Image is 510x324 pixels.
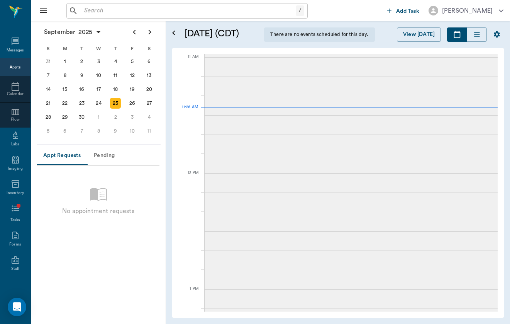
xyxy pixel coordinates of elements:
button: September2025 [40,24,105,40]
div: Saturday, September 20, 2025 [144,84,154,95]
div: Saturday, October 4, 2025 [144,112,154,123]
div: Monday, September 29, 2025 [59,112,70,123]
div: Inventory [7,190,24,196]
div: Wednesday, September 17, 2025 [93,84,104,95]
div: Staff [11,266,19,272]
div: Sunday, September 7, 2025 [43,70,54,81]
div: Thursday, September 18, 2025 [110,84,121,95]
div: Thursday, September 11, 2025 [110,70,121,81]
div: Sunday, September 28, 2025 [43,112,54,123]
div: S [141,43,158,55]
div: Appts [10,65,20,70]
div: Sunday, August 31, 2025 [43,56,54,67]
div: T [73,43,90,55]
div: Sunday, September 14, 2025 [43,84,54,95]
div: F [124,43,141,55]
div: [PERSON_NAME] [442,6,493,15]
div: Friday, September 5, 2025 [127,56,138,67]
button: Appt Requests [37,147,87,165]
div: Open Intercom Messenger [8,298,26,316]
div: Friday, October 10, 2025 [127,126,138,136]
div: Monday, October 6, 2025 [59,126,70,136]
div: There are no events scheduled for this day. [264,27,374,42]
div: Today, Thursday, September 25, 2025 [110,98,121,109]
div: Sunday, September 21, 2025 [43,98,54,109]
button: [PERSON_NAME] [422,3,510,18]
span: 2025 [77,27,94,38]
div: Wednesday, September 24, 2025 [93,98,104,109]
div: Thursday, October 2, 2025 [110,112,121,123]
div: Wednesday, October 1, 2025 [93,112,104,123]
div: Imaging [8,166,23,172]
div: Tuesday, September 2, 2025 [76,56,87,67]
div: Forms [9,242,21,247]
div: Monday, September 15, 2025 [59,84,70,95]
div: Monday, September 1, 2025 [59,56,70,67]
div: 12 PM [178,169,198,188]
div: Wednesday, September 3, 2025 [93,56,104,67]
div: Thursday, September 4, 2025 [110,56,121,67]
div: Messages [7,48,24,53]
div: Wednesday, October 8, 2025 [93,126,104,136]
div: Tasks [10,217,20,223]
button: Previous page [127,24,142,40]
div: W [90,43,107,55]
div: / [296,5,304,16]
div: 11 AM [178,53,198,72]
div: Saturday, October 11, 2025 [144,126,154,136]
div: Friday, October 3, 2025 [127,112,138,123]
span: September [42,27,77,38]
div: Saturday, September 13, 2025 [144,70,154,81]
div: Saturday, September 27, 2025 [144,98,154,109]
div: Appointment request tabs [37,147,159,165]
button: Pending [87,147,122,165]
div: Tuesday, September 30, 2025 [76,112,87,123]
div: M [57,43,74,55]
div: T [107,43,124,55]
div: Labs [11,142,19,147]
button: Open calendar [169,18,178,48]
div: Wednesday, September 10, 2025 [93,70,104,81]
p: No appointment requests [62,206,134,216]
div: Monday, September 22, 2025 [59,98,70,109]
div: Friday, September 12, 2025 [127,70,138,81]
div: Tuesday, October 7, 2025 [76,126,87,136]
div: S [40,43,57,55]
input: Search [81,5,296,16]
div: Tuesday, September 16, 2025 [76,84,87,95]
div: Monday, September 8, 2025 [59,70,70,81]
div: Thursday, October 9, 2025 [110,126,121,136]
div: Tuesday, September 9, 2025 [76,70,87,81]
button: Next page [142,24,158,40]
button: View [DATE] [397,27,441,42]
button: Close drawer [36,3,51,19]
div: Sunday, October 5, 2025 [43,126,54,136]
div: 1 PM [178,285,198,304]
h5: [DATE] (CDT) [185,27,258,40]
div: Tuesday, September 23, 2025 [76,98,87,109]
div: Friday, September 19, 2025 [127,84,138,95]
div: Saturday, September 6, 2025 [144,56,154,67]
button: Add Task [384,3,422,18]
div: Friday, September 26, 2025 [127,98,138,109]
